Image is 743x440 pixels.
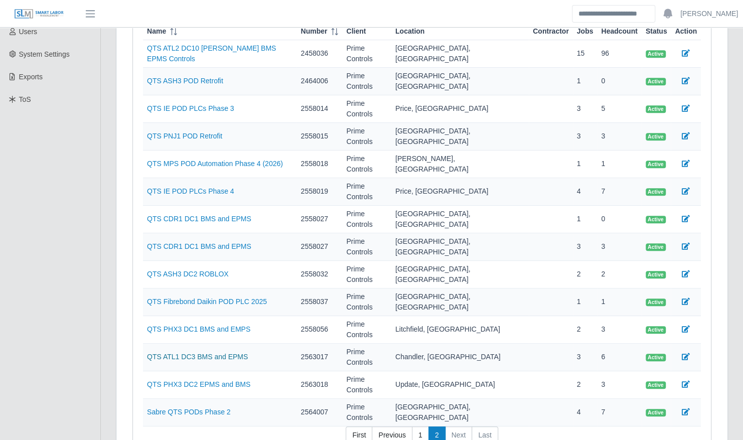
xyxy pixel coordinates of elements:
input: Search [572,5,655,23]
span: Active [646,354,666,362]
td: Prime Controls [342,371,391,399]
td: Litchfield, [GEOGRAPHIC_DATA] [391,316,529,344]
a: QTS PHX3 DC1 BMS and EMPS [147,325,250,333]
span: Active [646,243,666,251]
span: Active [646,216,666,224]
span: Status [646,26,667,37]
td: Prime Controls [342,123,391,151]
td: 96 [597,40,641,68]
a: QTS CDR1 DC1 BMS and EPMS [147,242,251,250]
span: Active [646,326,666,334]
td: [GEOGRAPHIC_DATA], [GEOGRAPHIC_DATA] [391,399,529,426]
td: 1 [573,68,598,95]
td: 3 [597,316,641,344]
span: Action [675,26,697,37]
span: Active [646,381,666,389]
td: 2458036 [296,40,342,68]
a: QTS ATL2 DC10 [PERSON_NAME] BMS EPMS Controls [147,44,276,63]
span: Exports [19,73,43,81]
td: 2 [573,371,598,399]
td: [GEOGRAPHIC_DATA], [GEOGRAPHIC_DATA] [391,261,529,288]
td: [GEOGRAPHIC_DATA], [GEOGRAPHIC_DATA] [391,288,529,316]
span: Contractor [533,26,569,37]
td: [GEOGRAPHIC_DATA], [GEOGRAPHIC_DATA] [391,206,529,233]
td: 1 [573,206,598,233]
td: Prime Controls [342,95,391,123]
td: 7 [597,178,641,206]
td: Prime Controls [342,151,391,178]
td: 0 [597,68,641,95]
a: QTS PHX3 DC2 EPMS and BMS [147,380,250,388]
span: Active [646,271,666,279]
td: 1 [597,288,641,316]
a: QTS ATL1 DC3 BMS and EPMS [147,353,248,361]
td: 6 [597,344,641,371]
span: Location [395,26,424,37]
span: System Settings [19,50,70,58]
td: Prime Controls [342,206,391,233]
td: Chandler, [GEOGRAPHIC_DATA] [391,344,529,371]
td: 3 [573,344,598,371]
a: QTS IE POD PLCs Phase 4 [147,187,234,195]
a: QTS Fibrebond Daikin POD PLC 2025 [147,298,267,306]
td: Prime Controls [342,261,391,288]
td: 2 [573,261,598,288]
td: Update, [GEOGRAPHIC_DATA] [391,371,529,399]
td: 5 [597,95,641,123]
td: 3 [597,233,641,261]
td: 4 [573,399,598,426]
td: 2558037 [296,288,342,316]
td: 1 [597,151,641,178]
td: 2558018 [296,151,342,178]
td: 3 [573,123,598,151]
td: 2 [573,316,598,344]
td: 2558027 [296,233,342,261]
td: [GEOGRAPHIC_DATA], [GEOGRAPHIC_DATA] [391,40,529,68]
td: 1 [573,151,598,178]
a: QTS IE POD PLCs Phase 3 [147,104,234,112]
td: 7 [597,399,641,426]
td: 2558019 [296,178,342,206]
a: Sabre QTS PODs Phase 2 [147,408,231,416]
td: 3 [573,95,598,123]
td: 2464006 [296,68,342,95]
td: 15 [573,40,598,68]
td: 2563018 [296,371,342,399]
a: QTS ASH3 POD Retrofit [147,77,223,85]
td: Prime Controls [342,399,391,426]
span: Active [646,105,666,113]
td: 2558032 [296,261,342,288]
td: 1 [573,288,598,316]
td: [GEOGRAPHIC_DATA], [GEOGRAPHIC_DATA] [391,123,529,151]
span: Active [646,50,666,58]
td: Prime Controls [342,178,391,206]
img: SLM Logo [14,9,64,20]
span: Active [646,188,666,196]
span: Active [646,409,666,417]
span: Client [346,26,366,37]
td: Price, [GEOGRAPHIC_DATA] [391,95,529,123]
td: Prime Controls [342,68,391,95]
td: Price, [GEOGRAPHIC_DATA] [391,178,529,206]
a: QTS PNJ1 POD Retrofit [147,132,222,140]
td: [GEOGRAPHIC_DATA], [GEOGRAPHIC_DATA] [391,68,529,95]
span: Name [147,26,166,37]
td: [PERSON_NAME], [GEOGRAPHIC_DATA] [391,151,529,178]
td: 3 [597,123,641,151]
td: Prime Controls [342,316,391,344]
td: 2564007 [296,399,342,426]
td: Prime Controls [342,288,391,316]
span: ToS [19,95,31,103]
td: 2558015 [296,123,342,151]
td: 0 [597,206,641,233]
td: Prime Controls [342,344,391,371]
span: Active [646,299,666,307]
a: QTS CDR1 DC1 BMS and EPMS [147,215,251,223]
span: Active [646,161,666,169]
span: Active [646,78,666,86]
td: 2 [597,261,641,288]
span: Headcount [601,26,637,37]
span: Active [646,133,666,141]
span: Users [19,28,38,36]
td: 2563017 [296,344,342,371]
